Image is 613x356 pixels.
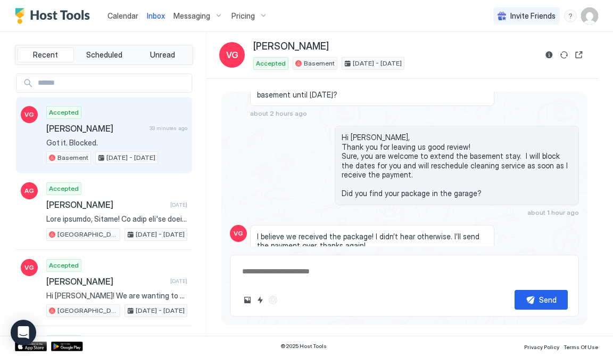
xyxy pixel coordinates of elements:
[15,8,95,24] a: Host Tools Logo
[150,50,175,60] span: Unread
[257,232,487,250] span: I believe we received the package! I didn’t hear otherwise. I’ll send the payment over, thanks ag...
[49,261,79,270] span: Accepted
[11,320,36,345] div: Open Intercom Messenger
[86,50,122,60] span: Scheduled
[234,229,243,238] span: VG
[24,263,34,272] span: VG
[515,290,568,310] button: Send
[107,11,138,20] span: Calendar
[250,109,307,117] span: about 2 hours ago
[34,74,192,92] input: Input Field
[18,47,74,62] button: Recent
[49,108,79,117] span: Accepted
[24,186,34,196] span: AG
[543,48,556,61] button: Reservation information
[134,47,190,62] button: Unread
[136,306,185,315] span: [DATE] - [DATE]
[76,47,132,62] button: Scheduled
[15,45,193,65] div: tab-group
[46,214,187,224] span: Lore ipsumdo, Sitame! Co adip eli'se doeius t incididun utla etd mag’al enimadmi ven quis no exe....
[51,342,83,351] a: Google Play Store
[106,153,155,163] span: [DATE] - [DATE]
[15,342,47,351] a: App Store
[581,7,598,25] div: User profile
[107,10,138,21] a: Calendar
[147,10,165,21] a: Inbox
[342,133,572,198] span: Hi [PERSON_NAME], Thank you for leaving us good review! Sure, you are welcome to extend the basem...
[46,276,166,287] span: [PERSON_NAME]
[254,294,267,306] button: Quick reply
[46,138,187,148] span: Got it. Blocked.
[46,123,145,134] span: [PERSON_NAME]
[304,59,335,68] span: Basement
[170,278,187,285] span: [DATE]
[280,343,327,350] span: © 2025 Host Tools
[57,153,88,163] span: Basement
[573,48,585,61] button: Open reservation
[24,110,34,119] span: VG
[147,11,165,20] span: Inbox
[524,341,559,352] a: Privacy Policy
[353,59,402,68] span: [DATE] - [DATE]
[46,291,187,301] span: Hi [PERSON_NAME]! We are wanting to book your home for a business trip we have cleaning the [GEOG...
[253,41,329,53] span: [PERSON_NAME]
[527,208,579,216] span: about 1 hour ago
[256,59,286,68] span: Accepted
[241,294,254,306] button: Upload image
[524,344,559,350] span: Privacy Policy
[564,10,577,22] div: menu
[57,230,118,239] span: [GEOGRAPHIC_DATA]
[539,294,557,305] div: Send
[33,50,58,60] span: Recent
[57,306,118,315] span: [GEOGRAPHIC_DATA]
[231,11,255,21] span: Pricing
[136,230,185,239] span: [DATE] - [DATE]
[564,341,598,352] a: Terms Of Use
[510,11,556,21] span: Invite Friends
[49,184,79,193] span: Accepted
[46,199,166,210] span: [PERSON_NAME]
[226,48,238,61] span: VG
[173,11,210,21] span: Messaging
[558,48,570,61] button: Sync reservation
[170,201,187,208] span: [DATE]
[564,344,598,350] span: Terms Of Use
[150,125,187,132] span: 33 minutes ago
